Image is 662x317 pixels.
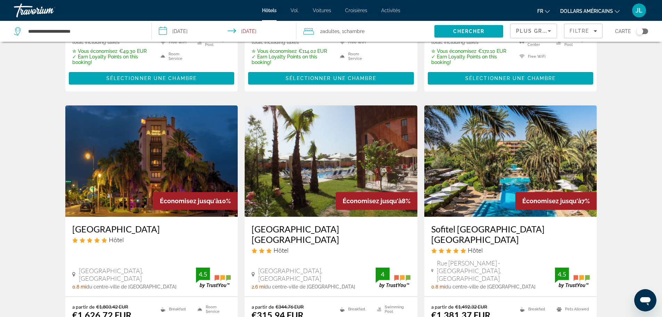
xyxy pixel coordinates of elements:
li: Breakfast [516,304,553,314]
span: Sélectionner une chambre [106,76,197,81]
img: TrustYou guest rating badge [555,268,590,288]
p: ✓ Earn Loyalty Points on this booking! [252,54,331,65]
span: 0.8 mi [431,284,445,290]
li: Pets Allowed [553,304,590,314]
img: Hivernage Hotel & Spa [65,105,238,217]
button: Toggle map [631,28,648,34]
button: Select check in and out date [152,21,297,42]
del: €344.76 EUR [276,304,304,310]
div: 8% [336,192,417,210]
span: a partir de [252,304,274,310]
span: ✮ Vous économisez [431,48,476,54]
p: €114.02 EUR [252,48,331,54]
span: Carte [615,26,631,36]
span: 2 [320,26,340,36]
li: Room Service [157,51,194,62]
span: Sélectionner une chambre [286,76,376,81]
button: Changer de devise [560,6,620,16]
font: dollars américains [560,8,613,14]
iframe: Bouton de lancement de la fenêtre de messagerie [634,289,656,311]
span: Hôtel [109,236,124,244]
span: Rue [PERSON_NAME] - [GEOGRAPHIC_DATA], [GEOGRAPHIC_DATA] [437,259,555,282]
font: Activités [381,8,400,13]
div: 5 star Hotel [431,246,590,254]
del: €1,803.42 EUR [96,304,128,310]
a: Sélectionner une chambre [428,74,594,81]
span: Plus grandes économies [516,28,599,34]
a: Sélectionner une chambre [69,74,235,81]
li: Breakfast [157,304,194,314]
div: 4 [376,270,390,278]
span: Filtre [570,28,589,34]
p: total, including taxes [431,39,511,45]
li: Breakfast [336,304,373,314]
span: Chambre [344,29,365,34]
li: Free WiFi [516,51,553,62]
p: ✓ Earn Loyalty Points on this booking! [431,54,511,65]
span: Économisez jusqu'à [160,197,219,205]
span: du centre-ville de [GEOGRAPHIC_DATA] [265,284,355,290]
li: Room Service [194,304,231,314]
img: Relax Hotel Marrakech [245,105,417,217]
p: €172.10 EUR [431,48,511,54]
button: Search [434,25,503,38]
span: ✮ Vous économisez [252,48,297,54]
mat-select: Sort by [516,27,551,35]
span: du centre-ville de [GEOGRAPHIC_DATA] [86,284,177,290]
li: Swimming Pool [374,304,410,314]
button: Sélectionner une chambre [428,72,594,85]
span: Hôtel [273,246,288,254]
p: €49.30 EUR [72,48,152,54]
span: a partir de [431,304,453,310]
a: [GEOGRAPHIC_DATA] [GEOGRAPHIC_DATA] [252,224,410,245]
img: Sofitel Marrakech Palais Impérial & Spa [424,105,597,217]
span: , 1 [340,26,365,36]
li: Room Service [336,51,373,62]
a: Croisières [345,8,367,13]
font: fr [537,8,543,14]
div: 4.5 [555,270,569,278]
a: Sofitel [GEOGRAPHIC_DATA] [GEOGRAPHIC_DATA] [431,224,590,245]
span: Chercher [453,29,485,34]
button: Menu utilisateur [630,3,648,18]
span: a partir de [72,304,95,310]
a: Vol. [291,8,299,13]
a: Voitures [313,8,331,13]
font: JL [636,7,643,14]
a: Travorium [14,1,83,19]
li: Fitness Center [516,37,553,48]
button: Changer de langue [537,6,550,16]
span: Économisez jusqu'à [522,197,581,205]
span: Sélectionner une chambre [465,76,556,81]
li: Swimming Pool [553,37,590,48]
div: 5 star Hotel [72,236,231,244]
a: Sélectionner une chambre [248,74,414,81]
div: 10% [153,192,238,210]
span: Économisez jusqu'à [343,197,402,205]
a: Hôtels [262,8,277,13]
button: Sélectionner une chambre [69,72,235,85]
img: TrustYou guest rating badge [376,268,410,288]
span: ✮ Vous économisez [72,48,117,54]
span: Adultes [322,29,340,34]
button: Travelers: 2 adults, 0 children [296,21,434,42]
li: Free WiFi [336,37,373,48]
span: [GEOGRAPHIC_DATA], [GEOGRAPHIC_DATA] [79,267,196,282]
button: Filters [564,24,603,38]
span: 2.6 mi [252,284,265,290]
p: ✓ Earn Loyalty Points on this booking! [72,54,152,65]
a: [GEOGRAPHIC_DATA] [72,224,231,234]
span: du centre-ville de [GEOGRAPHIC_DATA] [445,284,536,290]
span: Hôtel [468,246,483,254]
input: Search hotel destination [27,26,141,37]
